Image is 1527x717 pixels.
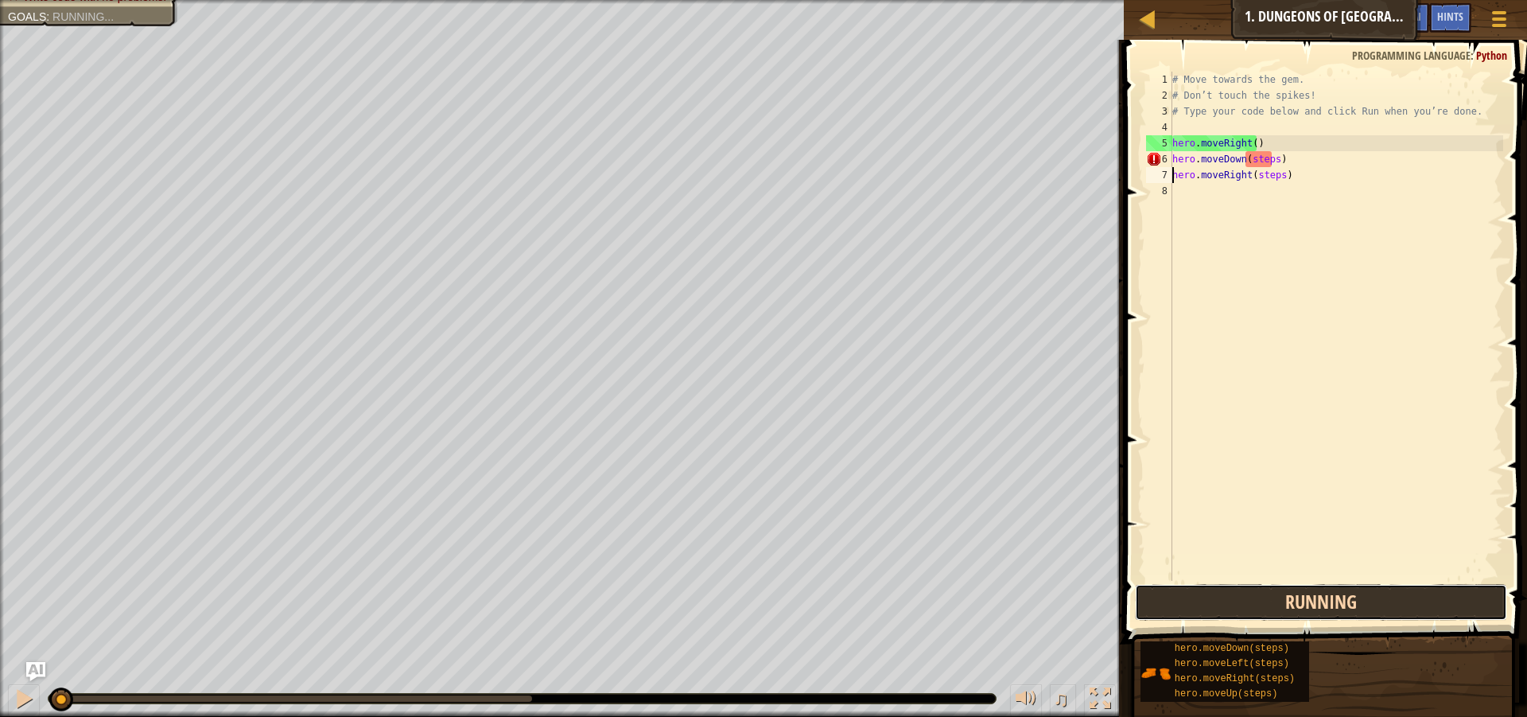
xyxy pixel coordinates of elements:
button: Adjust volume [1010,684,1042,717]
button: ♫ [1050,684,1077,717]
div: 3 [1146,103,1172,119]
span: ♫ [1053,687,1069,711]
div: 4 [1146,119,1172,135]
span: hero.moveUp(steps) [1175,688,1278,699]
span: Running... [52,10,114,23]
button: Ctrl + P: Pause [8,684,40,717]
button: Ask AI [26,662,45,681]
button: Show game menu [1479,3,1519,41]
img: portrait.png [1140,658,1171,688]
div: 2 [1146,88,1172,103]
span: : [1471,48,1476,63]
span: hero.moveDown(steps) [1175,643,1289,654]
span: hero.moveLeft(steps) [1175,658,1289,669]
button: Running [1135,584,1507,621]
span: hero.moveRight(steps) [1175,673,1295,684]
span: Programming language [1352,48,1471,63]
button: Ask AI [1386,3,1429,33]
span: Python [1476,48,1507,63]
div: 6 [1146,151,1172,167]
div: 7 [1146,167,1172,183]
div: 5 [1146,135,1172,151]
div: 1 [1146,72,1172,88]
span: Ask AI [1394,9,1421,24]
span: : [46,10,52,23]
span: Hints [1437,9,1463,24]
span: Goals [8,10,46,23]
button: Toggle fullscreen [1084,684,1116,717]
div: 8 [1146,183,1172,199]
